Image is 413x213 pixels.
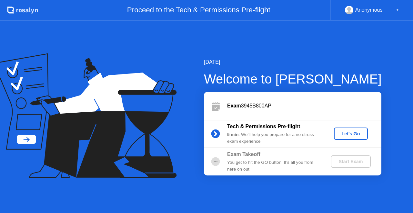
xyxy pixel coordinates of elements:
div: ▼ [396,6,399,14]
div: Let's Go [337,131,365,136]
div: Anonymous [355,6,383,14]
div: Welcome to [PERSON_NAME] [204,69,382,89]
div: : We’ll help you prepare for a no-stress exam experience [227,131,320,145]
div: Start Exam [333,159,368,164]
div: [DATE] [204,58,382,66]
div: 3945B800AP [227,102,381,110]
button: Start Exam [331,155,370,168]
b: Exam Takeoff [227,151,260,157]
b: Tech & Permissions Pre-flight [227,124,300,129]
b: Exam [227,103,241,108]
button: Let's Go [334,128,368,140]
b: 5 min [227,132,239,137]
div: You get to hit the GO button! It’s all you from here on out [227,159,320,173]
